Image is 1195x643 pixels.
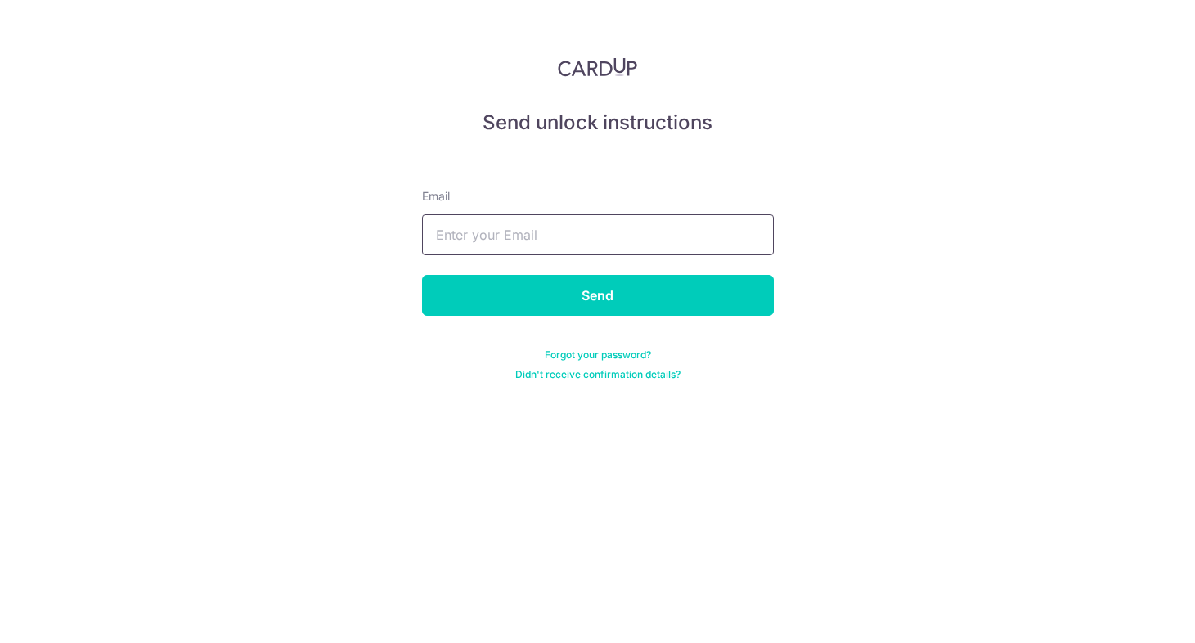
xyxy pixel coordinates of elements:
[422,189,450,203] span: translation missing: en.devise.label.Email
[558,57,638,77] img: CardUp Logo
[545,348,651,362] a: Forgot your password?
[515,368,681,381] a: Didn't receive confirmation details?
[422,214,774,255] input: Enter your Email
[422,275,774,316] input: Send
[422,110,774,136] h5: Send unlock instructions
